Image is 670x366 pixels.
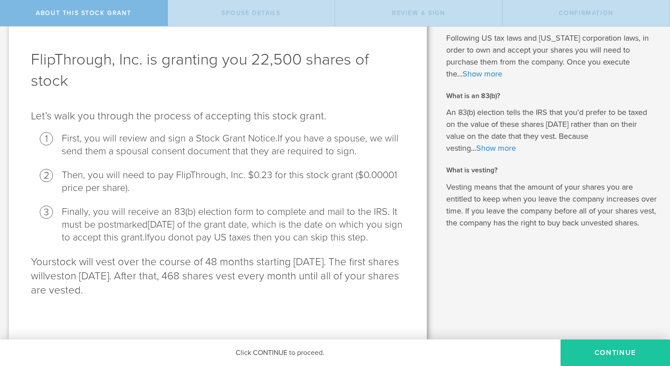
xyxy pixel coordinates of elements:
[446,32,657,80] p: Following US tax laws and [US_STATE] corporation laws, in order to own and accept your shares you...
[222,9,280,17] span: Spouse Details
[476,143,516,153] a: Show more
[31,255,52,268] span: Your
[45,270,64,282] span: vest
[62,169,405,194] li: Then, you will need to pay FlipThrough, Inc. $0.23 for this stock grant ($0.00001 price per share).
[392,9,445,17] span: Review & Sign
[150,232,180,243] span: you do
[36,9,131,17] span: About this stock grant
[559,9,614,17] span: Confirmation
[446,107,657,154] p: An 83(b) election tells the IRS that you’d prefer to be taxed on the value of these shares [DATE]...
[31,109,405,123] p: Let’s walk you through the process of accepting this stock grant .
[62,219,403,243] span: [DATE] of the grant date, which is the date on which you sign to accept this grant.
[446,91,657,101] h2: What is an 83(b)?
[62,132,405,158] li: First, you will review and sign a Stock Grant Notice.
[561,339,670,366] button: CONTINUE
[62,206,405,244] li: Finally, you will receive an 83(b) election form to complete and mail to the IRS . It must be pos...
[31,255,405,297] p: stock will vest over the course of 48 months starting [DATE]. The first shares will on [DATE]. Af...
[446,181,657,229] p: Vesting means that the amount of your shares you are entitled to keep when you leave the company ...
[463,69,502,79] a: Show more
[31,49,405,91] h1: FlipThrough, Inc. is granting you 22,500 shares of stock
[446,165,657,175] h2: What is vesting?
